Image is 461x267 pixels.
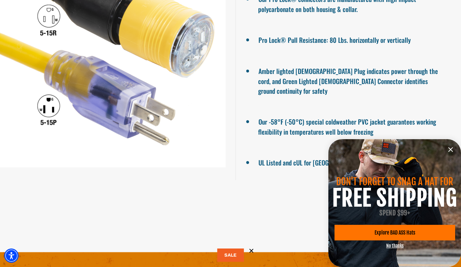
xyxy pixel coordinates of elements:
[328,139,461,267] div: information
[336,176,453,188] span: DON'T FORGET TO SNAG A HAT FOR
[375,230,415,235] span: Explore BAD ASS Hats
[258,33,438,45] li: Pro Lock® Pull Resistance: 80 Lbs. horizontally or vertically
[332,184,457,212] span: FREE SHIPPING
[386,243,404,249] button: No thanks
[444,143,457,156] button: Close
[4,249,19,263] div: Accessibility Menu
[258,156,438,168] li: UL Listed and cUL for [GEOGRAPHIC_DATA]
[258,115,438,137] li: Our -58°F (-50°C) special coldweather PVC jacket guarantees working flexibility in temperatures w...
[335,225,455,240] a: Explore BAD ASS Hats
[258,65,438,96] li: Amber lighted [DEMOGRAPHIC_DATA] Plug indicates power through the cord, and Green Lighted [DEMOGR...
[379,209,410,217] span: SPEND $99+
